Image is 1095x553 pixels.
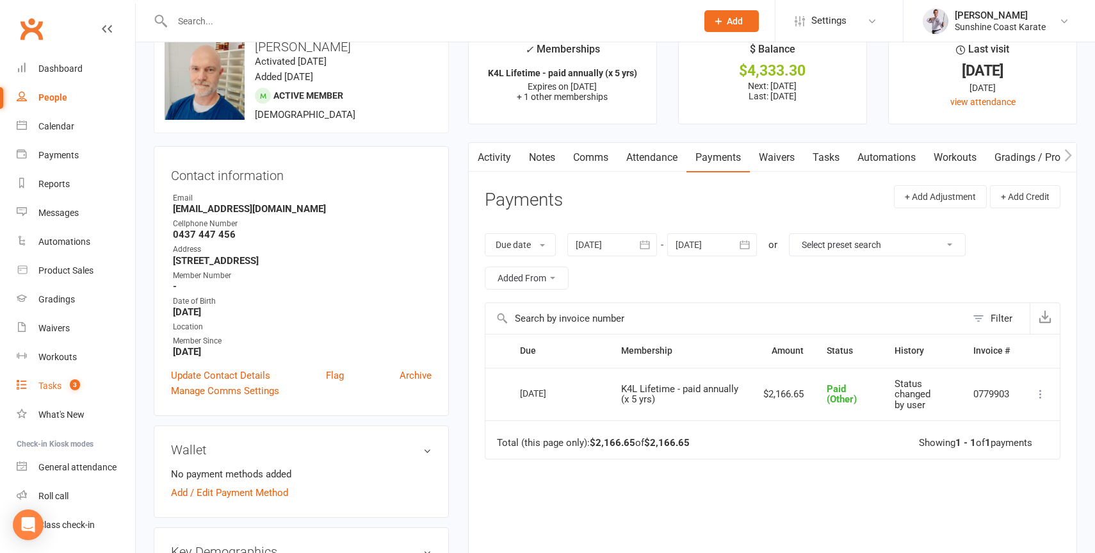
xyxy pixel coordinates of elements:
div: Class check-in [38,520,95,530]
span: 3 [70,379,80,390]
div: Total (this page only): of [497,438,690,449]
strong: 0437 447 456 [173,229,432,240]
a: Messages [17,199,135,227]
a: Reports [17,170,135,199]
span: Paid (Other) [827,383,857,406]
img: image1622447918.png [165,40,245,120]
a: Payments [686,143,750,172]
div: Last visit [956,41,1009,64]
div: Roll call [38,491,69,501]
div: Gradings [38,294,75,304]
div: Address [173,243,432,256]
span: Status changed by user [895,378,930,411]
th: Status [815,334,883,367]
th: History [883,334,962,367]
th: Due [508,334,610,367]
button: + Add Adjustment [894,185,987,208]
div: $4,333.30 [690,64,855,78]
div: [PERSON_NAME] [955,10,1046,21]
span: Expires on [DATE] [528,81,597,92]
a: What's New [17,400,135,429]
div: Messages [38,208,79,218]
div: Tasks [38,381,61,391]
a: Roll call [17,482,135,511]
strong: 1 - 1 [955,437,976,449]
th: Invoice # [962,334,1021,367]
h3: Wallet [171,443,432,457]
a: Flag [326,368,344,383]
div: Showing of payments [919,438,1032,449]
div: General attendance [38,462,117,472]
a: Clubworx [15,13,47,45]
i: ✓ [525,44,533,56]
h3: [PERSON_NAME] [165,40,438,54]
a: Dashboard [17,54,135,83]
span: Add [727,16,743,26]
h3: Payments [485,190,563,210]
div: Workouts [38,352,77,362]
div: People [38,92,67,103]
a: Tasks 3 [17,372,135,400]
span: K4L Lifetime - paid annually (x 5 yrs) [621,383,738,406]
time: Added [DATE] [255,71,313,83]
strong: [DATE] [173,306,432,318]
div: Filter [991,311,1012,326]
a: Archive [400,368,432,383]
th: Amount [752,334,815,367]
time: Activated [DATE] [255,56,327,67]
a: Product Sales [17,256,135,285]
div: [DATE] [900,81,1065,95]
strong: $2,166.65 [644,437,690,449]
strong: - [173,281,432,292]
div: Sunshine Coast Karate [955,21,1046,33]
div: What's New [38,409,85,420]
strong: 1 [985,437,991,449]
div: Email [173,192,432,204]
p: Next: [DATE] Last: [DATE] [690,81,855,101]
span: + 1 other memberships [517,92,608,102]
button: Added From [485,267,569,290]
a: Class kiosk mode [17,511,135,540]
div: $ Balance [750,41,795,64]
th: Membership [610,334,752,367]
strong: [DATE] [173,346,432,358]
a: Automations [17,227,135,256]
a: Notes [520,143,564,172]
a: General attendance kiosk mode [17,453,135,482]
a: Add / Edit Payment Method [171,485,288,500]
div: Member Since [173,335,432,347]
a: Workouts [925,143,985,172]
span: [DEMOGRAPHIC_DATA] [255,109,355,120]
a: Payments [17,141,135,170]
a: view attendance [950,97,1016,107]
button: Due date [485,233,556,256]
div: Location [173,321,432,333]
a: Gradings [17,285,135,314]
div: Date of Birth [173,295,432,308]
div: [DATE] [520,383,579,403]
span: Settings [811,6,847,35]
img: thumb_image1623729628.png [923,8,948,34]
td: $2,166.65 [752,368,815,421]
a: Activity [469,143,520,172]
a: Waivers [750,143,804,172]
li: No payment methods added [171,466,432,482]
strong: [EMAIL_ADDRESS][DOMAIN_NAME] [173,203,432,215]
td: 0779903 [962,368,1021,421]
button: + Add Credit [990,185,1060,208]
strong: $2,166.65 [590,437,635,449]
div: Waivers [38,323,70,333]
div: Member Number [173,270,432,282]
div: Payments [38,150,79,160]
a: Calendar [17,112,135,141]
div: or [768,237,777,252]
a: Manage Comms Settings [171,383,279,399]
div: Calendar [38,121,74,131]
input: Search... [168,12,688,30]
a: Update Contact Details [171,368,270,383]
button: Add [704,10,759,32]
strong: [STREET_ADDRESS] [173,255,432,267]
div: Dashboard [38,63,83,74]
div: Memberships [525,41,600,65]
div: Cellphone Number [173,218,432,230]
